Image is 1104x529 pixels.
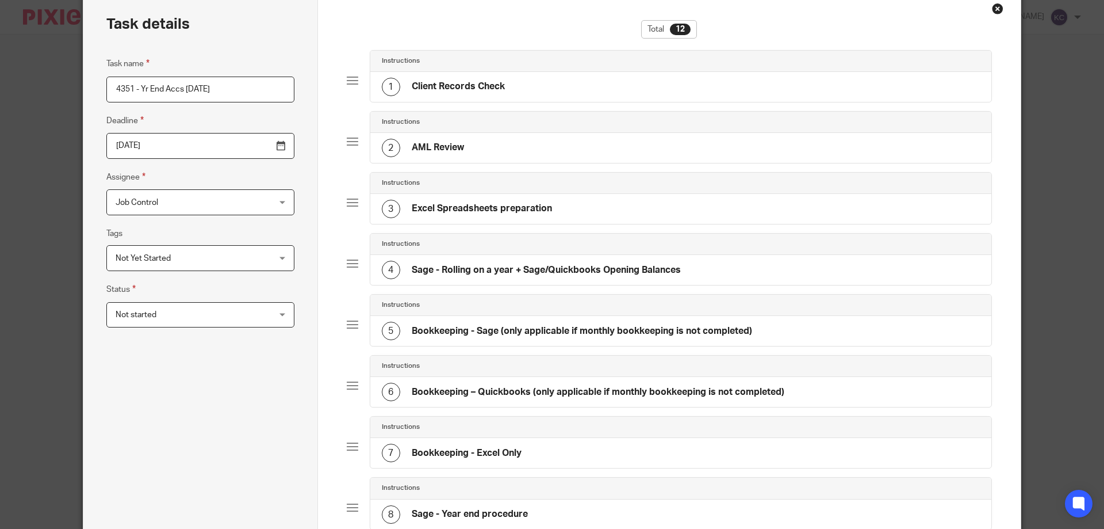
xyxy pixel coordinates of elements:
span: Not started [116,311,156,319]
div: 8 [382,505,400,524]
h4: Bookkeeping – Quickbooks (only applicable if monthly bookkeeping is not completed) [412,386,784,398]
h4: Excel Spreadsheets preparation [412,203,552,215]
span: Not Yet Started [116,254,171,262]
div: 4 [382,261,400,279]
h4: Instructions [382,56,420,66]
h4: Bookkeeping - Excel Only [412,447,522,459]
div: 1 [382,78,400,96]
h4: Instructions [382,423,420,432]
div: 12 [670,24,691,35]
h4: Client Records Check [412,81,505,93]
label: Assignee [106,170,145,184]
input: Task name [106,77,294,102]
div: 2 [382,139,400,157]
h4: Instructions [382,117,420,127]
label: Tags [106,228,122,239]
h4: Instructions [382,178,420,188]
div: 3 [382,200,400,218]
h4: Sage - Rolling on a year + Sage/Quickbooks Opening Balances [412,264,681,276]
input: Pick a date [106,133,294,159]
h4: Bookkeeping - Sage (only applicable if monthly bookkeeping is not completed) [412,325,752,337]
label: Deadline [106,114,144,127]
h4: Instructions [382,484,420,493]
h4: Instructions [382,239,420,249]
h4: Instructions [382,361,420,371]
label: Task name [106,57,149,70]
h2: Task details [106,14,190,34]
div: 6 [382,383,400,401]
h4: Instructions [382,300,420,310]
span: Job Control [116,199,158,207]
div: 5 [382,322,400,340]
label: Status [106,283,136,296]
div: Total [641,20,697,39]
h4: Sage - Year end procedure [412,508,528,520]
h4: AML Review [412,142,464,154]
div: Close this dialog window [992,3,1003,14]
div: 7 [382,444,400,462]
